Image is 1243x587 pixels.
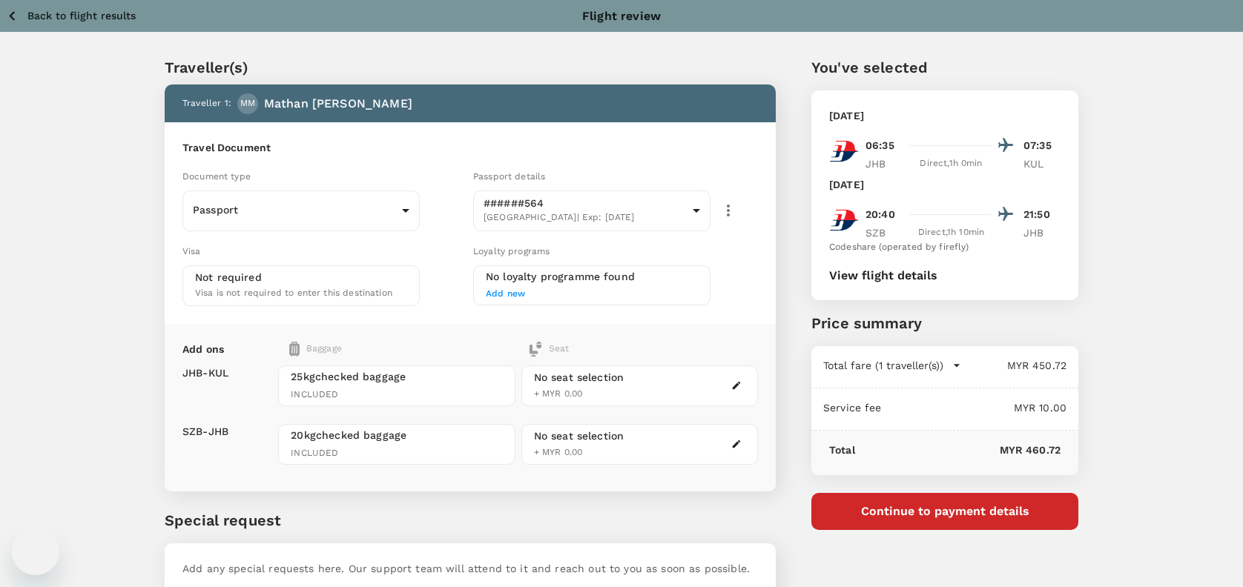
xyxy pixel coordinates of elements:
p: Add ons [182,342,224,356]
p: 20:40 [866,207,895,222]
div: Direct , 1h 0min [911,156,991,171]
p: Special request [165,509,776,531]
p: 07:35 [1023,138,1061,153]
p: Add any special requests here. Our support team will attend to it and reach out to you as soon as... [182,561,758,576]
p: SZB - JHB [182,424,228,439]
p: Total [829,442,855,457]
button: View flight details [829,269,937,282]
span: INCLUDED [291,446,502,461]
p: MYR 10.00 [882,400,1066,415]
p: JHB [1023,225,1061,240]
p: Total fare (1 traveller(s)) [823,358,943,373]
img: baggage-icon [528,342,543,356]
div: Passport [182,192,420,229]
p: Back to flight results [27,8,136,23]
p: MYR 460.72 [855,442,1061,457]
button: Continue to payment details [811,493,1078,530]
iframe: Button to launch messaging window [12,528,59,575]
span: Visa [182,246,201,256]
span: [GEOGRAPHIC_DATA] | Exp: [DATE] [484,210,687,225]
span: + MYR 0.00 [534,447,583,457]
p: KUL [1023,156,1061,171]
p: Price summary [811,312,1078,334]
span: Document type [182,171,251,182]
p: JHB [866,156,903,171]
p: You've selected [811,56,1078,79]
h6: No loyalty programme found [486,269,698,285]
p: [DATE] [829,108,864,123]
p: JHB - KUL [182,365,228,380]
div: ######564[GEOGRAPHIC_DATA]| Exp: [DATE] [473,186,710,236]
p: 06:35 [866,138,894,153]
span: Visa is not required to enter this destination [195,288,392,298]
span: 25kg checked baggage [291,369,502,384]
p: SZB [866,225,903,240]
span: + MYR 0.00 [534,388,583,399]
span: 20kg checked baggage [291,428,502,442]
div: No seat selection [534,428,624,444]
img: baggage-icon [289,342,300,356]
p: Mathan [PERSON_NAME] [264,95,412,113]
p: 21:50 [1023,207,1061,222]
span: MM [240,96,255,111]
p: MYR 450.72 [961,358,1066,373]
button: Back to flight results [6,7,136,25]
span: Add new [486,288,525,299]
span: Loyalty programs [473,246,550,256]
div: Baggage [289,342,462,356]
p: ######564 [484,196,687,210]
div: Direct , 1h 10min [911,225,991,240]
p: Traveller(s) [165,56,776,79]
img: MH [829,136,859,166]
p: Flight review [582,7,661,25]
p: Not required [195,270,262,285]
div: No seat selection [534,370,624,385]
button: Total fare (1 traveller(s)) [823,358,961,373]
img: MH [829,205,859,235]
p: Traveller 1 : [182,96,231,111]
h6: Travel Document [182,140,758,156]
p: [DATE] [829,177,864,192]
div: Codeshare (operated by firefly) [829,240,1061,255]
p: Service fee [823,400,882,415]
span: INCLUDED [291,388,502,402]
span: Passport details [473,171,545,182]
div: Seat [528,342,570,356]
p: Passport [193,202,396,217]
